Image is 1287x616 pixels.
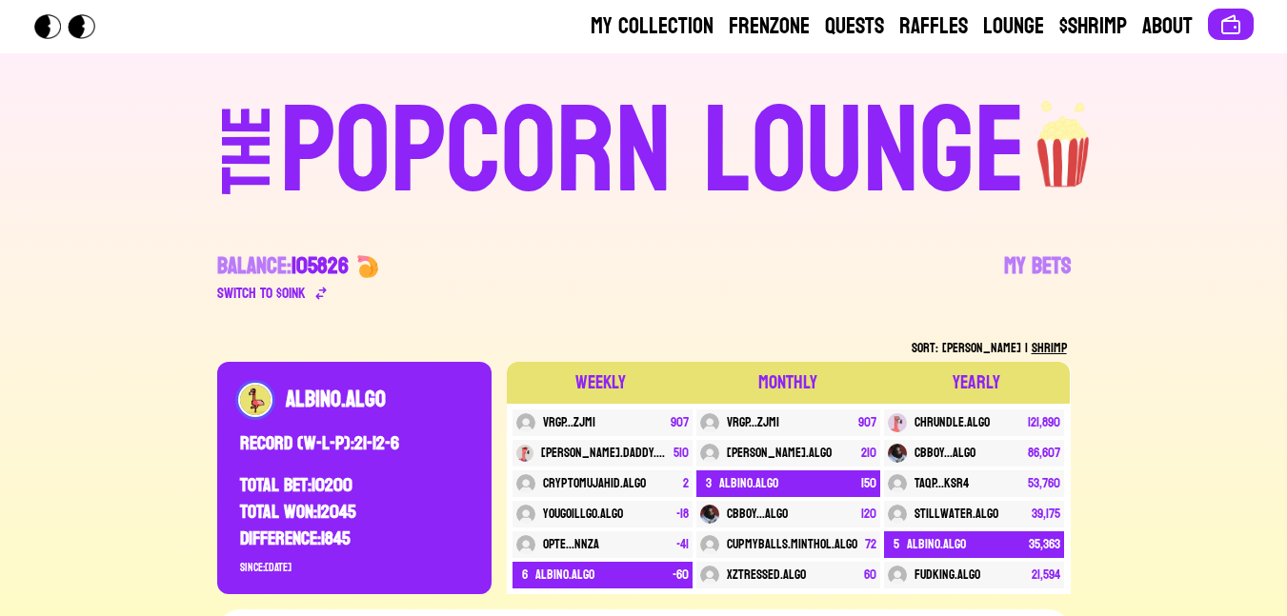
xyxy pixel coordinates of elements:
[861,444,876,463] div: 210
[591,11,714,42] a: My Collection
[899,11,968,42] a: Raffles
[240,526,469,552] div: DIFFERENCE: 1845
[894,535,899,554] div: 5
[676,505,689,524] div: -18
[676,535,689,554] div: -41
[915,444,975,463] div: cbboy...algo
[280,91,1026,213] div: POPCORN LOUNGE
[915,474,969,493] div: TAQP...KSR4
[34,14,111,39] img: Popcorn
[1032,336,1067,360] span: SHRIMP
[575,369,626,396] div: WEEKLY
[240,415,469,472] div: RECORD (W-L-P): 21 - 12 - 6
[983,11,1044,42] a: Lounge
[858,413,876,432] div: 907
[292,246,349,287] span: 105826
[217,282,306,305] div: Switch to $ OINK
[915,505,998,524] div: stillwater.algo
[683,474,689,493] div: 2
[535,566,594,585] div: albino.algo
[1026,84,1104,190] img: popcorn
[915,413,990,432] div: chrundle.algo
[217,251,349,282] div: Balance:
[57,84,1231,213] a: THEPOPCORN LOUNGEpopcorn
[727,535,857,554] div: cupmyballs.minthol.algo
[1219,13,1242,36] img: Connect wallet
[286,385,469,415] div: ALBINO.ALGO
[673,566,689,585] div: -60
[865,535,876,554] div: 72
[674,444,689,463] div: 510
[543,474,646,493] div: cryptomujahid.algo
[729,11,810,42] a: Frenzone
[719,474,778,493] div: albino.algo
[240,499,469,526] div: TOTAL WON: 12045
[356,255,379,278] img: 🍤
[671,413,689,432] div: 907
[706,474,712,493] div: 3
[727,444,832,463] div: [PERSON_NAME].algo
[217,335,1071,362] div: Sort: |
[727,566,806,585] div: xztressed.algo
[915,566,980,585] div: fudking.algo
[212,106,281,232] div: THE
[907,535,966,554] div: albino.algo
[240,472,469,499] div: TOTAL BET: 10200
[727,505,788,524] div: cbboy...algo
[942,336,1021,360] span: [PERSON_NAME]
[953,369,1000,396] div: YEARLY
[543,535,599,554] div: OPTE...NNZA
[1032,566,1060,585] div: 21,594
[240,560,469,575] div: Since: [DATE]
[543,505,623,524] div: yougoillgo.algo
[543,413,595,432] div: VRGP...ZJMI
[758,369,817,396] div: MONTHLY
[727,413,779,432] div: VRGP...ZJMI
[1029,535,1060,554] div: 35,363
[861,474,876,493] div: 150
[1032,505,1060,524] div: 39,175
[1004,251,1071,305] a: My Bets
[541,444,670,463] div: [PERSON_NAME].daddy.algo
[861,505,876,524] div: 120
[825,11,884,42] a: Quests
[864,566,876,585] div: 60
[1059,11,1127,42] a: $Shrimp
[1142,11,1193,42] a: About
[1028,444,1060,463] div: 86,607
[1028,413,1060,432] div: 121,890
[522,566,528,585] div: 6
[1028,474,1060,493] div: 53,760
